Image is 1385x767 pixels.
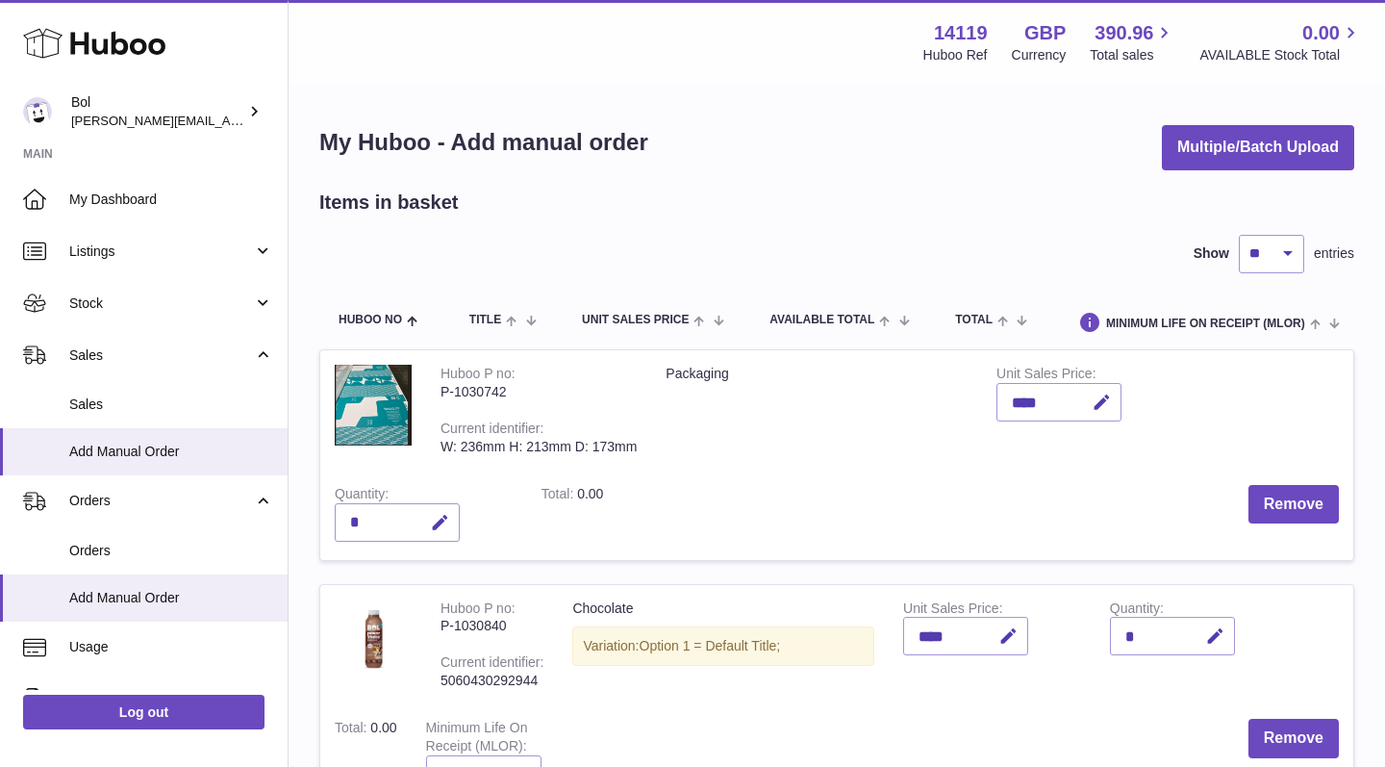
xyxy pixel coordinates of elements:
a: 390.96 Total sales [1090,20,1175,64]
div: Current identifier [441,421,543,441]
span: [PERSON_NAME][EMAIL_ADDRESS][PERSON_NAME][DOMAIN_NAME] [71,113,489,128]
span: Total [955,314,993,326]
img: Chocolate [335,600,412,677]
span: Title [469,314,501,326]
span: 0.00 [577,486,603,501]
span: Minimum Life On Receipt (MLOR) [1106,318,1305,330]
strong: GBP [1024,20,1066,46]
span: 390.96 [1095,20,1153,46]
span: Orders [69,492,253,510]
div: W: 236mm H: 213mm D: 173mm [441,438,637,456]
button: Remove [1248,719,1339,758]
a: 0.00 AVAILABLE Stock Total [1199,20,1362,64]
button: Multiple/Batch Upload [1162,125,1354,170]
strong: 14119 [934,20,988,46]
div: Huboo Ref [923,46,988,64]
span: Orders [69,542,273,560]
div: P-1030742 [441,383,637,401]
span: Add Manual Order [69,589,273,607]
span: Add Manual Order [69,443,273,461]
div: Huboo P no [441,366,516,386]
div: P-1030840 [441,617,543,635]
div: Currency [1012,46,1067,64]
span: My Dashboard [69,191,273,209]
span: AVAILABLE Stock Total [1199,46,1362,64]
span: Option 1 = Default Title; [640,638,781,653]
span: 0.00 [370,720,396,735]
h1: My Huboo - Add manual order [319,127,648,158]
label: Unit Sales Price [996,366,1095,386]
label: Minimum Life On Receipt (MLOR) [426,720,528,758]
button: Remove [1248,485,1339,524]
td: Chocolate [558,585,889,704]
label: Quantity [335,486,389,506]
a: Log out [23,695,264,729]
span: Huboo no [339,314,402,326]
span: 0.00 [1302,20,1340,46]
div: Bol [71,93,244,130]
span: Total sales [1090,46,1175,64]
td: Packaging [651,350,982,470]
label: Total [541,486,577,506]
div: Variation: [572,626,874,666]
div: Current identifier [441,654,543,675]
div: Huboo P no [441,601,516,621]
span: Unit Sales Price [582,314,689,326]
span: Sales [69,346,253,365]
div: 5060430292944 [441,672,543,690]
img: Scott.Sutcliffe@bolfoods.com [23,97,52,126]
span: Sales [69,396,273,414]
span: Stock [69,294,253,313]
span: entries [1314,244,1354,263]
span: Usage [69,638,273,656]
span: AVAILABLE Total [769,314,874,326]
img: Packaging [335,365,412,446]
label: Unit Sales Price [903,601,1002,621]
label: Show [1194,244,1229,263]
h2: Items in basket [319,190,459,216]
span: Listings [69,243,253,261]
label: Total [335,720,370,740]
label: Quantity [1110,601,1164,621]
